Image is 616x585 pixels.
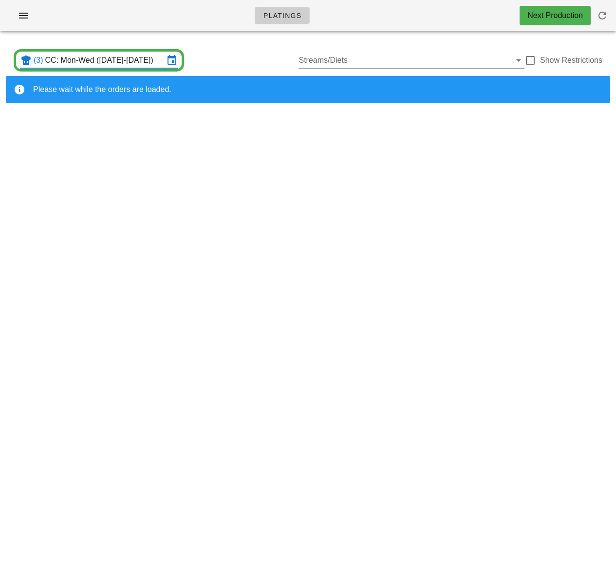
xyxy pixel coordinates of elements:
[34,55,45,65] div: (3)
[263,12,301,19] span: Platings
[540,55,602,65] label: Show Restrictions
[33,85,171,93] span: Please wait while the orders are loaded.
[299,53,524,68] div: Streams/Diets
[527,10,583,21] div: Next Production
[255,7,310,24] a: Platings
